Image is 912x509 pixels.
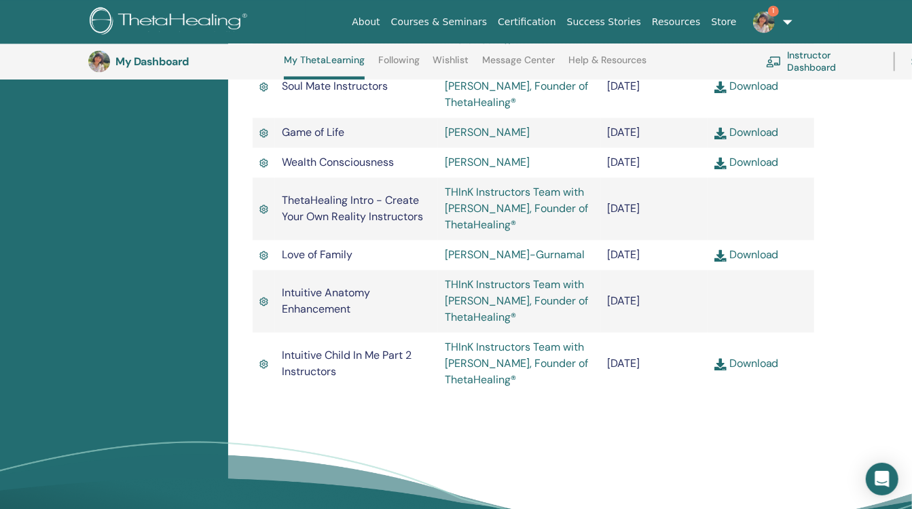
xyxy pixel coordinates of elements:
img: default.jpg [753,11,775,33]
div: Open Intercom Messenger [866,463,898,495]
a: Resources [646,10,706,35]
img: download.svg [714,249,727,262]
span: Wealth Consciousness [282,155,394,169]
span: 1 [768,5,779,16]
h3: My Dashboard [115,55,251,68]
img: Active Certificate [259,126,268,139]
a: Download [714,79,779,93]
span: Soul Mate Instructors [282,79,388,93]
a: About [346,10,385,35]
a: My ThetaLearning [284,54,365,80]
span: Game of Life [282,125,344,139]
a: Wishlist [433,54,469,76]
img: chalkboard-teacher.svg [766,56,782,67]
a: Certification [492,10,561,35]
img: download.svg [714,81,727,93]
span: Love of Family [282,247,352,262]
img: download.svg [714,157,727,169]
a: Help & Resources [568,54,646,76]
a: Download [714,125,779,139]
a: Courses & Seminars [386,10,493,35]
td: [DATE] [601,270,708,332]
img: download.svg [714,127,727,139]
a: Following [378,54,420,76]
a: THInK Instructors Team with [PERSON_NAME], Founder of ThetaHealing® [445,185,588,232]
span: Intuitive Anatomy Enhancement [282,285,370,316]
img: Active Certificate [259,357,268,370]
img: Active Certificate [259,80,268,93]
a: THInK Instructors Team with [PERSON_NAME], Founder of ThetaHealing® [445,340,588,387]
td: [DATE] [601,118,708,147]
a: Success Stories [562,10,646,35]
span: ThetaHealing Intro - Create Your Own Reality Instructors [282,193,423,224]
img: Active Certificate [259,295,268,308]
a: THInK Instructors Team with [PERSON_NAME], Founder of ThetaHealing® [445,63,588,109]
img: default.jpg [88,50,110,72]
a: THInK Instructors Team with [PERSON_NAME], Founder of ThetaHealing® [445,277,588,324]
a: Instructor Dashboard [766,46,877,76]
td: [DATE] [601,240,708,270]
span: Intuitive Child In Me Part 2 Instructors [282,348,412,379]
a: Download [714,155,779,169]
td: [DATE] [601,55,708,118]
a: Store [706,10,742,35]
a: Download [714,356,779,370]
a: Message Center [482,54,555,76]
a: [PERSON_NAME]-Gurnamal [445,247,585,262]
img: Active Certificate [259,203,268,215]
img: download.svg [714,358,727,370]
td: [DATE] [601,332,708,395]
a: [PERSON_NAME] [445,125,530,139]
td: [DATE] [601,177,708,240]
img: Active Certificate [259,156,268,169]
a: Download [714,247,779,262]
a: [PERSON_NAME] [445,155,530,169]
td: [DATE] [601,147,708,177]
img: logo.png [90,7,252,37]
img: Active Certificate [259,249,268,262]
